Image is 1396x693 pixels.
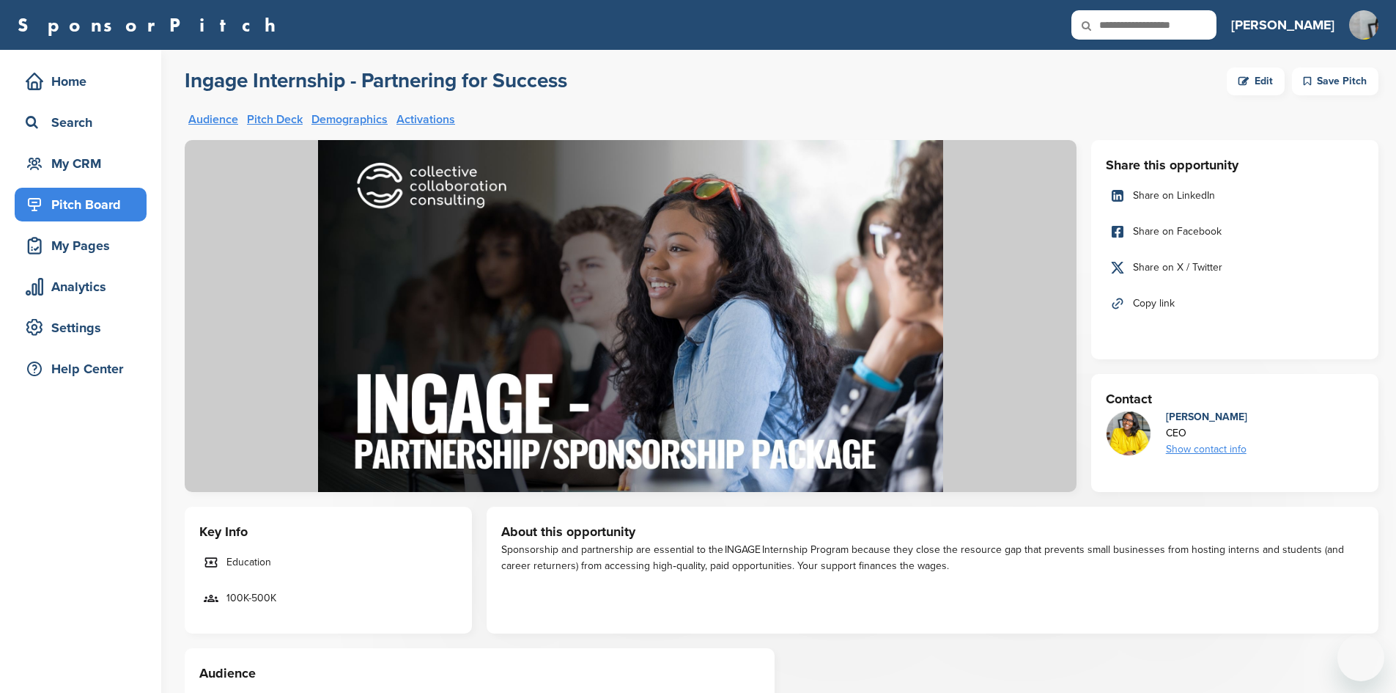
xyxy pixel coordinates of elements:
a: Pitch Board [15,188,147,221]
span: 100K-500K [226,590,276,606]
a: [PERSON_NAME] [1231,9,1334,41]
div: Pitch Board [22,191,147,218]
img: Untitled design (1) [1107,411,1151,455]
div: Sponsorship and partnership are essential to the INGAGE Internship Program because they close the... [501,542,1364,574]
div: Home [22,68,147,95]
h3: Audience [199,663,760,683]
span: Share on X / Twitter [1133,260,1222,276]
a: Search [15,106,147,139]
div: Analytics [22,274,147,300]
h2: Ingage Internship - Partnering for Success [185,67,567,94]
a: Demographics [311,114,388,125]
a: SponsorPitch [18,15,285,34]
a: My Pages [15,229,147,263]
div: Settings [22,315,147,341]
h3: Contact [1106,389,1364,409]
div: My CRM [22,150,147,177]
span: Education [226,554,271,571]
a: Audience [188,114,238,125]
a: Copy link [1106,288,1364,319]
a: Activations [396,114,455,125]
a: Analytics [15,270,147,304]
a: Home [15,65,147,98]
iframe: Button to launch messaging window [1337,634,1384,681]
a: Pitch Deck [247,114,303,125]
a: Share on Facebook [1106,216,1364,247]
span: Share on LinkedIn [1133,188,1215,204]
a: Edit [1227,67,1285,95]
a: Share on LinkedIn [1106,180,1364,211]
div: Show contact info [1166,441,1247,458]
h3: Key Info [199,521,457,542]
div: [PERSON_NAME] [1166,409,1247,425]
a: Share on X / Twitter [1106,252,1364,283]
div: Save Pitch [1292,67,1378,95]
a: Ingage Internship - Partnering for Success [185,67,567,95]
img: Sponsorpitch & [185,140,1076,492]
h3: [PERSON_NAME] [1231,15,1334,35]
h3: Share this opportunity [1106,155,1364,175]
span: Copy link [1133,296,1175,312]
div: Search [22,109,147,136]
h3: About this opportunity [501,521,1364,542]
div: CEO [1166,425,1247,441]
span: Share on Facebook [1133,224,1222,240]
a: Help Center [15,352,147,386]
a: Settings [15,311,147,345]
a: My CRM [15,147,147,180]
div: My Pages [22,232,147,259]
div: Help Center [22,356,147,382]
